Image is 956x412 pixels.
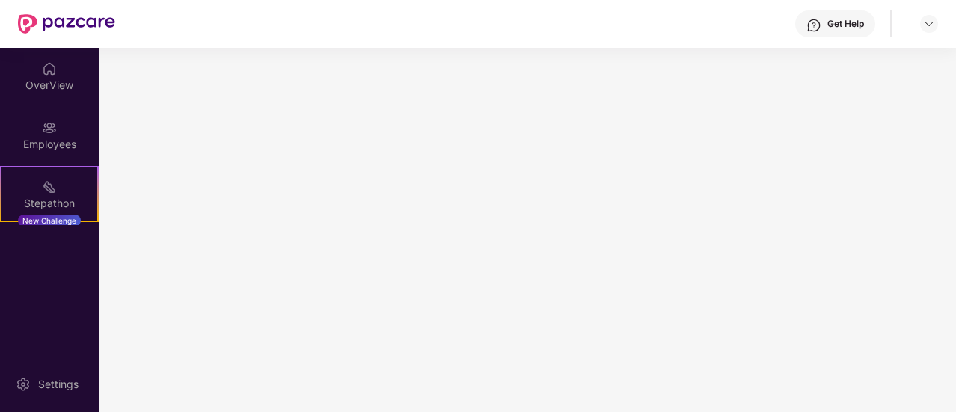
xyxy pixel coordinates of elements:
[18,215,81,227] div: New Challenge
[923,18,935,30] img: svg+xml;base64,PHN2ZyBpZD0iRHJvcGRvd24tMzJ4MzIiIHhtbG5zPSJodHRwOi8vd3d3LnczLm9yZy8yMDAwL3N2ZyIgd2...
[42,179,57,194] img: svg+xml;base64,PHN2ZyB4bWxucz0iaHR0cDovL3d3dy53My5vcmcvMjAwMC9zdmciIHdpZHRoPSIyMSIgaGVpZ2h0PSIyMC...
[827,18,864,30] div: Get Help
[806,18,821,33] img: svg+xml;base64,PHN2ZyBpZD0iSGVscC0zMngzMiIgeG1sbnM9Imh0dHA6Ly93d3cudzMub3JnLzIwMDAvc3ZnIiB3aWR0aD...
[42,120,57,135] img: svg+xml;base64,PHN2ZyBpZD0iRW1wbG95ZWVzIiB4bWxucz0iaHR0cDovL3d3dy53My5vcmcvMjAwMC9zdmciIHdpZHRoPS...
[34,377,83,392] div: Settings
[18,14,115,34] img: New Pazcare Logo
[1,196,97,211] div: Stepathon
[16,377,31,392] img: svg+xml;base64,PHN2ZyBpZD0iU2V0dGluZy0yMHgyMCIgeG1sbnM9Imh0dHA6Ly93d3cudzMub3JnLzIwMDAvc3ZnIiB3aW...
[42,61,57,76] img: svg+xml;base64,PHN2ZyBpZD0iSG9tZSIgeG1sbnM9Imh0dHA6Ly93d3cudzMub3JnLzIwMDAvc3ZnIiB3aWR0aD0iMjAiIG...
